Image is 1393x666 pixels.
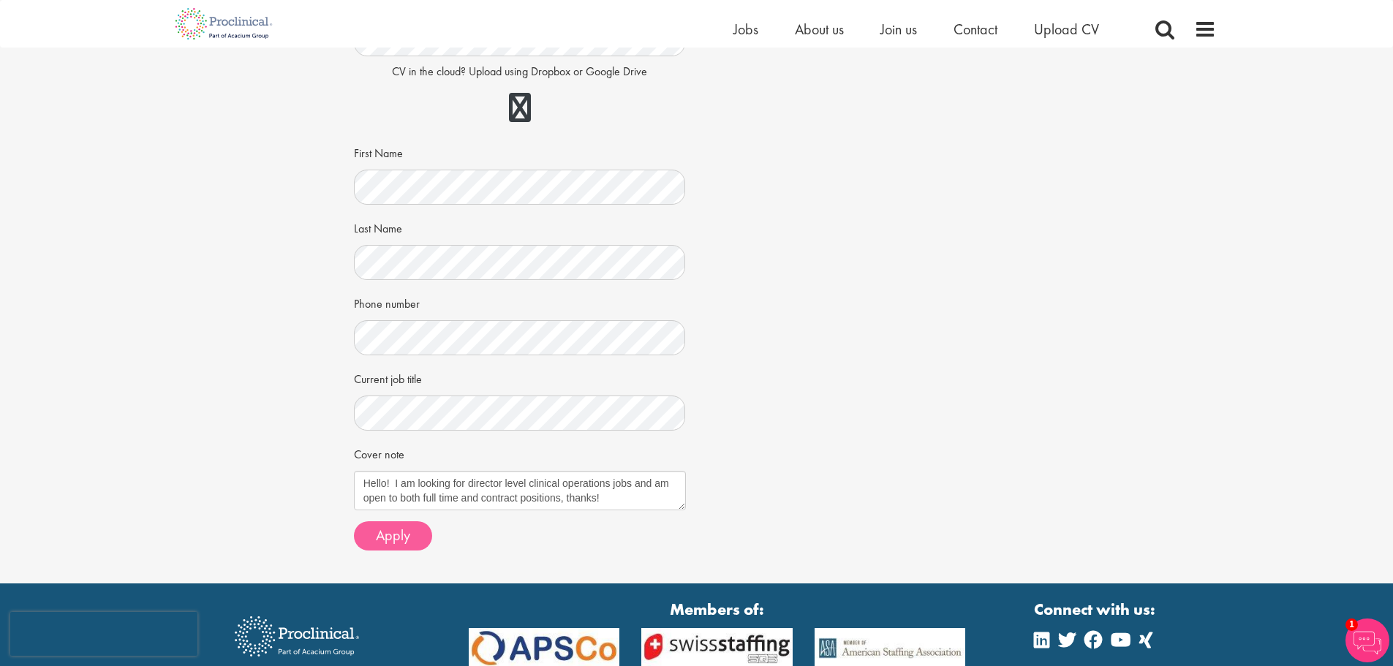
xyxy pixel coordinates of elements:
[354,216,402,238] label: Last Name
[1345,618,1358,631] span: 1
[354,64,686,80] p: CV in the cloud? Upload using Dropbox or Google Drive
[469,598,966,621] strong: Members of:
[10,612,197,656] iframe: reCAPTCHA
[1034,20,1099,39] a: Upload CV
[376,526,410,545] span: Apply
[354,471,686,510] textarea: Hello! I am looking for director level clinical operations jobs and am open to both full time and...
[354,140,403,162] label: First Name
[354,366,422,388] label: Current job title
[354,291,420,313] label: Phone number
[1345,618,1389,662] img: Chatbot
[354,442,404,463] label: Cover note
[795,20,844,39] a: About us
[733,20,758,39] a: Jobs
[354,521,432,550] button: Apply
[954,20,997,39] a: Contact
[1034,598,1158,621] strong: Connect with us:
[880,20,917,39] a: Join us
